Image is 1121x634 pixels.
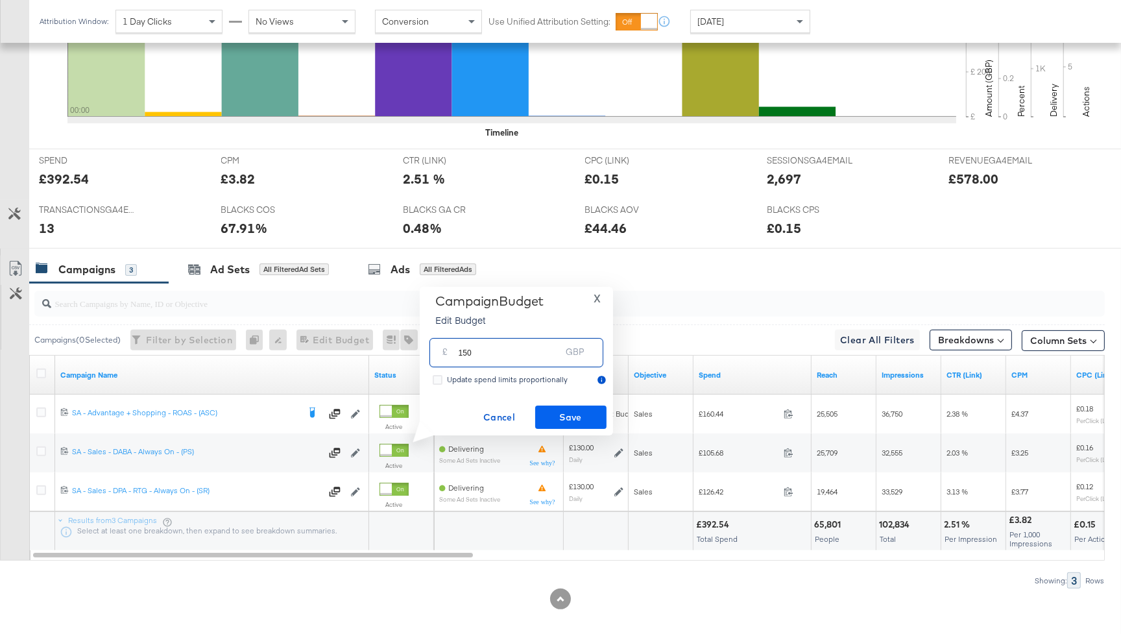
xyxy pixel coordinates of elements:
span: Sales [634,487,653,496]
div: £392.54 [696,518,733,531]
span: 2.03 % [946,448,968,457]
span: Per Action [1074,534,1110,544]
sub: Daily [569,456,583,463]
span: £3.77 [1011,487,1028,496]
div: Showing: [1034,576,1067,585]
div: Rows [1085,576,1105,585]
div: £ [438,343,453,367]
span: Cancel [469,409,530,426]
sub: Per Click (Link) [1076,417,1115,424]
sub: Some Ad Sets Inactive [439,496,500,503]
span: £126.42 [699,487,778,496]
span: BLACKS GA CR [403,204,500,216]
div: 65,801 [814,518,845,531]
span: X [594,289,601,308]
span: CTR (LINK) [403,154,500,167]
button: Clear All Filters [835,330,920,350]
span: Sales [634,409,653,419]
input: Search Campaigns by Name, ID or Objective [51,286,1007,311]
span: 36,750 [882,409,902,419]
button: X [588,293,606,303]
div: 2.51 % [944,518,974,531]
span: 32,555 [882,448,902,457]
span: Delivering [448,483,484,493]
label: Active [380,422,409,431]
a: Your campaign's objective. [634,370,688,380]
span: £160.44 [699,409,778,419]
div: Timeline [486,127,519,139]
a: SA - Sales - DABA - Always On - (PS) [72,446,321,459]
text: Actions [1080,86,1092,117]
label: Active [380,461,409,470]
span: 25,709 [817,448,838,457]
span: Delivering [448,444,484,454]
div: Attribution Window: [39,17,109,26]
span: Per Impression [945,534,997,544]
div: All Filtered Ads [420,263,476,275]
span: Total [880,534,896,544]
span: SPEND [39,154,136,167]
input: Enter your budget [459,334,561,361]
sub: Per Click (Link) [1076,456,1115,463]
span: £4.37 [1011,409,1028,419]
div: All Filtered Ad Sets [259,263,329,275]
div: SA - Sales - DPA - RTG - Always On - (SR) [72,485,321,496]
span: CPC (LINK) [585,154,682,167]
div: GBP [560,343,589,367]
span: Sales [634,448,653,457]
text: Delivery [1048,84,1059,117]
span: 25,505 [817,409,838,419]
text: Amount (GBP) [983,60,994,117]
div: £44.46 [585,219,627,238]
div: £130.00 [569,482,594,492]
a: The average cost you've paid to have 1,000 impressions of your ad. [1011,370,1066,380]
button: Breakdowns [930,330,1012,350]
span: BLACKS COS [221,204,319,216]
span: 3.13 % [946,487,968,496]
div: £0.15 [585,169,620,188]
label: Active [380,500,409,509]
div: 13 [39,219,54,238]
a: The number of times your ad was served. On mobile apps an ad is counted as served the first time ... [882,370,936,380]
span: 19,464 [817,487,838,496]
label: Use Unified Attribution Setting: [488,16,610,28]
div: £3.82 [221,169,256,188]
span: People [815,534,839,544]
div: Ad Sets [210,262,250,277]
span: £105.68 [699,448,778,457]
div: 3 [125,264,137,276]
div: SA - Advantage + Shopping - ROAS - (ASC) [72,408,298,418]
a: The number of clicks received on a link in your ad divided by the number of impressions. [946,370,1001,380]
a: Shows the current state of your Ad Campaign. [374,370,429,380]
a: SA - Sales - DPA - RTG - Always On - (SR) [72,485,321,498]
span: REVENUEGA4EMAIL [949,154,1046,167]
div: £392.54 [39,169,89,188]
span: £0.16 [1076,443,1093,452]
span: BLACKS CPS [767,204,864,216]
span: 2.38 % [946,409,968,419]
div: 3 [1067,572,1081,589]
span: 33,529 [882,487,902,496]
span: Total Spend [697,534,738,544]
div: 0.48% [403,219,442,238]
div: Campaigns ( 0 Selected) [34,334,121,346]
div: 2,697 [767,169,801,188]
button: Column Sets [1022,330,1105,351]
span: Update spend limits proportionally [448,374,568,384]
span: Save [540,409,601,426]
span: £0.12 [1076,482,1093,491]
div: Campaign Budget [436,293,544,309]
span: TRANSACTIONSGA4EMAIL [39,204,136,216]
div: SA - Sales - DABA - Always On - (PS) [72,446,321,457]
span: £3.25 [1011,448,1028,457]
div: 102,834 [879,518,913,531]
a: The number of people your ad was served to. [817,370,871,380]
span: CPM [221,154,319,167]
span: 1 Day Clicks [123,16,172,27]
sub: Some Ad Sets Inactive [439,457,500,464]
div: Campaigns [58,262,115,277]
span: Per 1,000 Impressions [1009,530,1052,548]
div: 67.91% [221,219,268,238]
div: £130.00 [569,443,594,453]
span: £0.18 [1076,404,1093,413]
